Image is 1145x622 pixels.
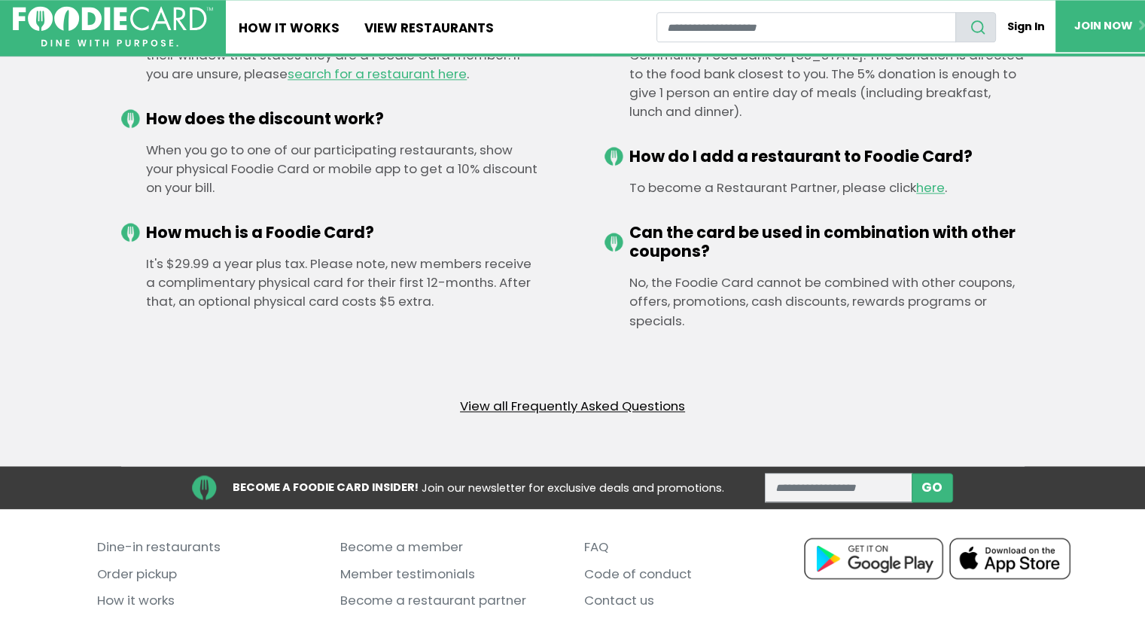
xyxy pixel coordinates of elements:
button: subscribe [912,473,953,503]
button: search [955,12,996,42]
a: Dine-in restaurants [97,534,318,560]
a: Member testimonials [340,561,561,587]
div: No, the Foodie Card cannot be combined with other coupons, offers, promotions, cash discounts, re... [604,273,1025,331]
a: Become a member [340,534,561,560]
div: For every card purchased, Foodie Card donates 5% of the sale to [GEOGRAPHIC_DATA], City Harvest, ... [604,8,1025,121]
a: here [916,178,945,197]
a: Code of conduct [583,561,804,587]
a: Contact us [583,587,804,614]
h5: How do I add a restaurant to Foodie Card? [629,147,1024,166]
div: It's $29.99 a year plus tax. Please note, new members receive a complimentary physical card for t... [121,255,541,312]
strong: BECOME A FOODIE CARD INSIDER! [233,480,419,495]
h5: Can the card be used in combination with other coupons? [629,223,1024,261]
h5: How much is a Foodie Card? [146,223,541,242]
a: View all Frequently Asked Questions [460,397,685,416]
span: Join our newsletter for exclusive deals and promotions. [422,480,724,495]
a: search for a restaurant here [288,65,467,83]
a: Order pickup [97,561,318,587]
h5: How does the discount work? [146,109,541,128]
a: Become a restaurant partner [340,587,561,614]
input: enter email address [765,473,912,503]
img: FoodieCard; Eat, Drink, Save, Donate [13,6,213,47]
a: How it works [97,587,318,614]
div: To become a Restaurant Partner, please click . [604,178,1025,197]
a: FAQ [583,534,804,560]
div: When you go to one of our participating restaurants, show your physical Foodie Card or mobile app... [121,141,541,198]
a: Sign In [996,12,1055,41]
input: restaurant search [656,12,956,42]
